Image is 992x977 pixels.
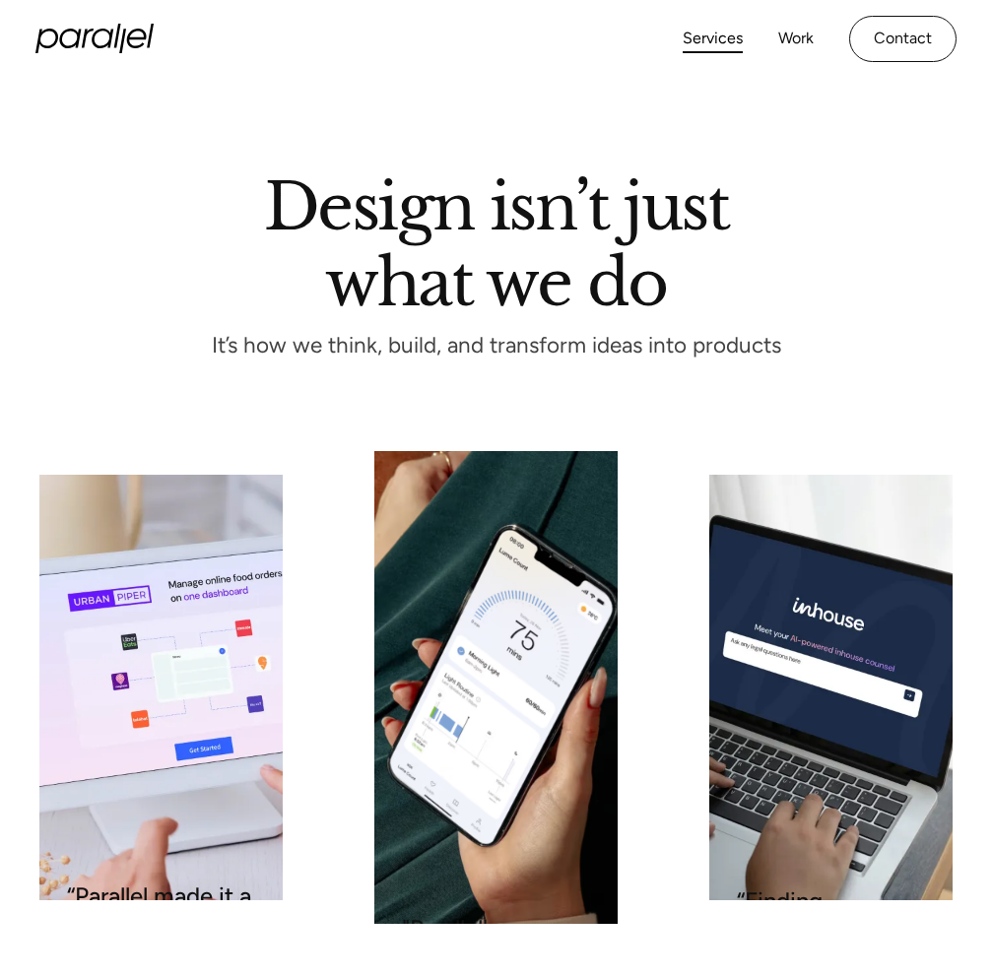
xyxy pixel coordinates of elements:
img: Robin Dhanwani's Image [374,451,618,924]
a: Work [778,25,814,53]
img: card-image [709,475,953,900]
a: Services [683,25,743,53]
p: It’s how we think, build, and transform ideas into products [159,337,834,353]
img: card-image [39,475,283,900]
h1: Design isn’t just what we do [264,176,728,306]
a: Contact [849,16,957,62]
